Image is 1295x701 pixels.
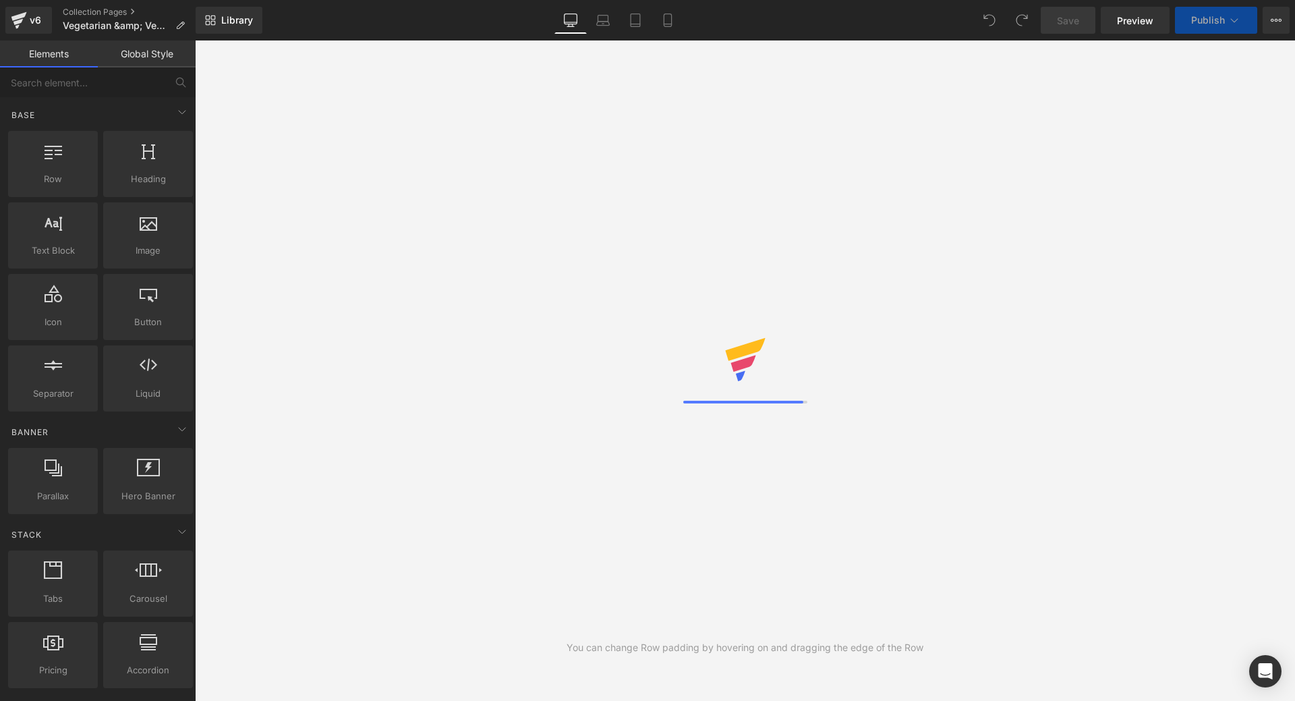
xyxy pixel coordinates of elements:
span: Separator [12,387,94,401]
span: Image [107,244,189,258]
a: New Library [196,7,262,34]
span: Save [1057,13,1079,28]
span: Publish [1191,15,1225,26]
span: Parallax [12,489,94,503]
span: Carousel [107,592,189,606]
button: Publish [1175,7,1257,34]
span: Icon [12,315,94,329]
div: You can change Row padding by hovering on and dragging the edge of the Row [567,640,923,655]
span: Banner [10,426,50,439]
span: Text Block [12,244,94,258]
button: Redo [1008,7,1035,34]
span: Stack [10,528,43,541]
span: Liquid [107,387,189,401]
span: Heading [107,172,189,186]
a: v6 [5,7,52,34]
span: Base [10,109,36,121]
span: Preview [1117,13,1153,28]
a: Collection Pages [63,7,196,18]
span: Hero Banner [107,489,189,503]
span: Tabs [12,592,94,606]
span: Vegetarian &amp; Vegan [63,20,170,31]
button: Undo [976,7,1003,34]
a: Preview [1101,7,1170,34]
div: v6 [27,11,44,29]
a: Desktop [554,7,587,34]
a: Laptop [587,7,619,34]
div: Open Intercom Messenger [1249,655,1282,688]
span: Button [107,315,189,329]
a: Global Style [98,40,196,67]
a: Mobile [652,7,684,34]
span: Library [221,14,253,26]
span: Pricing [12,663,94,677]
a: Tablet [619,7,652,34]
button: More [1263,7,1290,34]
span: Accordion [107,663,189,677]
span: Row [12,172,94,186]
